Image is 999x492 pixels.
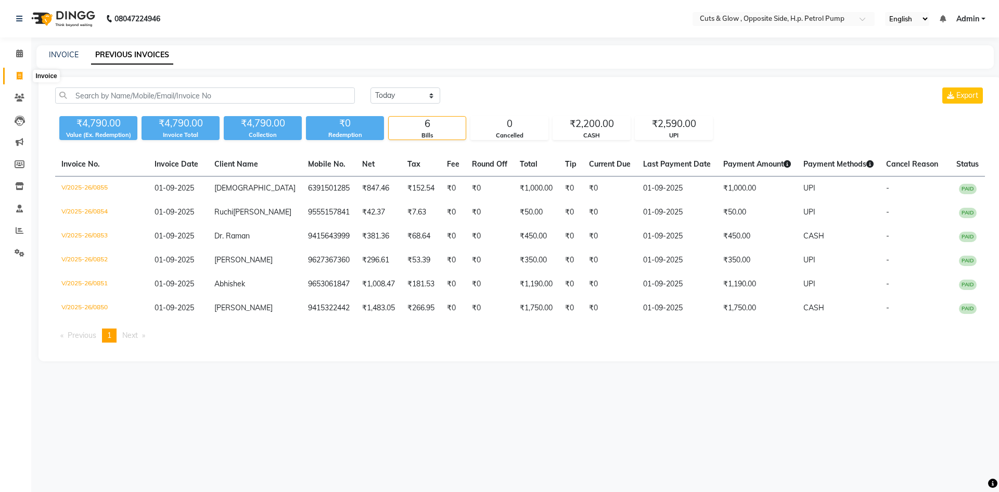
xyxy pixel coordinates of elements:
[466,200,514,224] td: ₹0
[553,117,630,131] div: ₹2,200.00
[959,304,977,314] span: PAID
[356,296,401,320] td: ₹1,483.05
[466,296,514,320] td: ₹0
[959,208,977,218] span: PAID
[155,255,194,264] span: 01-09-2025
[803,231,824,241] span: CASH
[717,248,797,272] td: ₹350.00
[55,176,148,201] td: V/2025-26/0855
[637,176,717,201] td: 01-09-2025
[389,117,466,131] div: 6
[520,159,537,169] span: Total
[803,159,874,169] span: Payment Methods
[214,255,273,264] span: [PERSON_NAME]
[717,272,797,296] td: ₹1,190.00
[142,116,220,131] div: ₹4,790.00
[514,296,559,320] td: ₹1,750.00
[942,87,983,104] button: Export
[302,200,356,224] td: 9555157841
[55,296,148,320] td: V/2025-26/0850
[956,159,979,169] span: Status
[441,176,466,201] td: ₹0
[559,224,583,248] td: ₹0
[583,296,637,320] td: ₹0
[122,331,138,340] span: Next
[441,248,466,272] td: ₹0
[55,200,148,224] td: V/2025-26/0854
[55,87,355,104] input: Search by Name/Mobile/Email/Invoice No
[356,176,401,201] td: ₹847.46
[214,207,233,217] span: Ruchi
[466,272,514,296] td: ₹0
[583,176,637,201] td: ₹0
[583,224,637,248] td: ₹0
[559,272,583,296] td: ₹0
[401,224,441,248] td: ₹68.64
[389,131,466,140] div: Bills
[637,248,717,272] td: 01-09-2025
[886,207,889,217] span: -
[643,159,711,169] span: Last Payment Date
[886,255,889,264] span: -
[956,14,979,24] span: Admin
[471,117,548,131] div: 0
[401,272,441,296] td: ₹181.53
[401,200,441,224] td: ₹7.63
[886,279,889,288] span: -
[959,280,977,290] span: PAID
[959,232,977,242] span: PAID
[356,272,401,296] td: ₹1,008.47
[803,303,824,312] span: CASH
[142,131,220,140] div: Invoice Total
[717,224,797,248] td: ₹450.00
[583,248,637,272] td: ₹0
[466,176,514,201] td: ₹0
[959,256,977,266] span: PAID
[637,200,717,224] td: 01-09-2025
[886,231,889,241] span: -
[155,303,194,312] span: 01-09-2025
[59,131,137,140] div: Value (Ex. Redemption)
[637,224,717,248] td: 01-09-2025
[559,176,583,201] td: ₹0
[803,183,815,193] span: UPI
[514,200,559,224] td: ₹50.00
[886,159,938,169] span: Cancel Reason
[401,176,441,201] td: ₹152.54
[717,296,797,320] td: ₹1,750.00
[565,159,577,169] span: Tip
[637,296,717,320] td: 01-09-2025
[723,159,791,169] span: Payment Amount
[559,200,583,224] td: ₹0
[55,329,985,343] nav: Pagination
[401,248,441,272] td: ₹53.39
[886,183,889,193] span: -
[514,176,559,201] td: ₹1,000.00
[155,231,194,241] span: 01-09-2025
[637,272,717,296] td: 01-09-2025
[956,91,978,100] span: Export
[441,272,466,296] td: ₹0
[68,331,96,340] span: Previous
[27,4,98,33] img: logo
[61,159,100,169] span: Invoice No.
[466,224,514,248] td: ₹0
[559,296,583,320] td: ₹0
[55,248,148,272] td: V/2025-26/0852
[589,159,631,169] span: Current Due
[717,200,797,224] td: ₹50.00
[583,200,637,224] td: ₹0
[224,131,302,140] div: Collection
[302,176,356,201] td: 6391501285
[583,272,637,296] td: ₹0
[466,248,514,272] td: ₹0
[214,183,296,193] span: [DEMOGRAPHIC_DATA]
[553,131,630,140] div: CASH
[59,116,137,131] div: ₹4,790.00
[472,159,507,169] span: Round Off
[959,184,977,194] span: PAID
[107,331,111,340] span: 1
[407,159,420,169] span: Tax
[33,70,59,82] div: Invoice
[356,200,401,224] td: ₹42.37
